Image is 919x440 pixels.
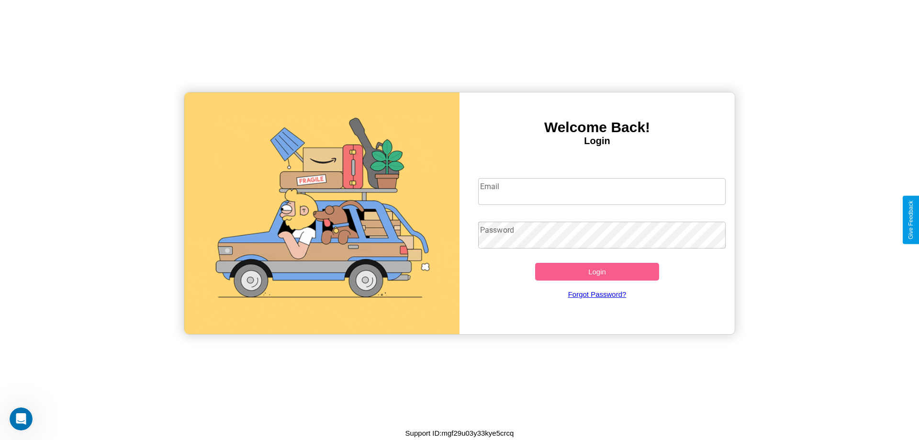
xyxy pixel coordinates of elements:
[908,201,914,239] div: Give Feedback
[459,135,735,147] h4: Login
[184,92,459,334] img: gif
[405,427,514,440] p: Support ID: mgf29u03y33kye5crcq
[535,263,659,281] button: Login
[473,281,721,308] a: Forgot Password?
[10,407,33,430] iframe: Intercom live chat
[459,119,735,135] h3: Welcome Back!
